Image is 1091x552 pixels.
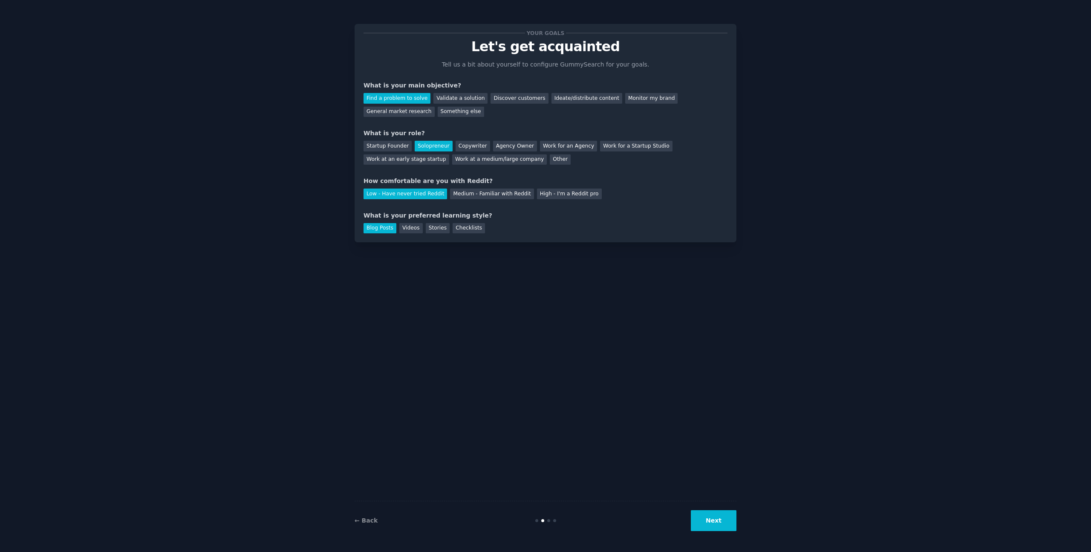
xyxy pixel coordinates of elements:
[364,177,727,186] div: How comfortable are you with Reddit?
[438,107,484,117] div: Something else
[456,141,490,151] div: Copywriter
[433,93,488,104] div: Validate a solution
[364,141,412,151] div: Startup Founder
[399,223,423,234] div: Videos
[415,141,452,151] div: Solopreneur
[491,93,548,104] div: Discover customers
[550,154,571,165] div: Other
[493,141,537,151] div: Agency Owner
[364,189,447,199] div: Low - Have never tried Reddit
[600,141,672,151] div: Work for a Startup Studio
[364,93,430,104] div: Find a problem to solve
[364,211,727,220] div: What is your preferred learning style?
[525,29,566,38] span: Your goals
[453,223,485,234] div: Checklists
[364,39,727,54] p: Let's get acquainted
[537,189,602,199] div: High - I'm a Reddit pro
[364,107,435,117] div: General market research
[691,510,736,531] button: Next
[625,93,678,104] div: Monitor my brand
[438,60,653,69] p: Tell us a bit about yourself to configure GummySearch for your goals.
[452,154,547,165] div: Work at a medium/large company
[551,93,622,104] div: Ideate/distribute content
[355,517,378,524] a: ← Back
[364,154,449,165] div: Work at an early stage startup
[450,189,534,199] div: Medium - Familiar with Reddit
[364,223,396,234] div: Blog Posts
[364,81,727,90] div: What is your main objective?
[364,129,727,138] div: What is your role?
[540,141,597,151] div: Work for an Agency
[426,223,450,234] div: Stories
